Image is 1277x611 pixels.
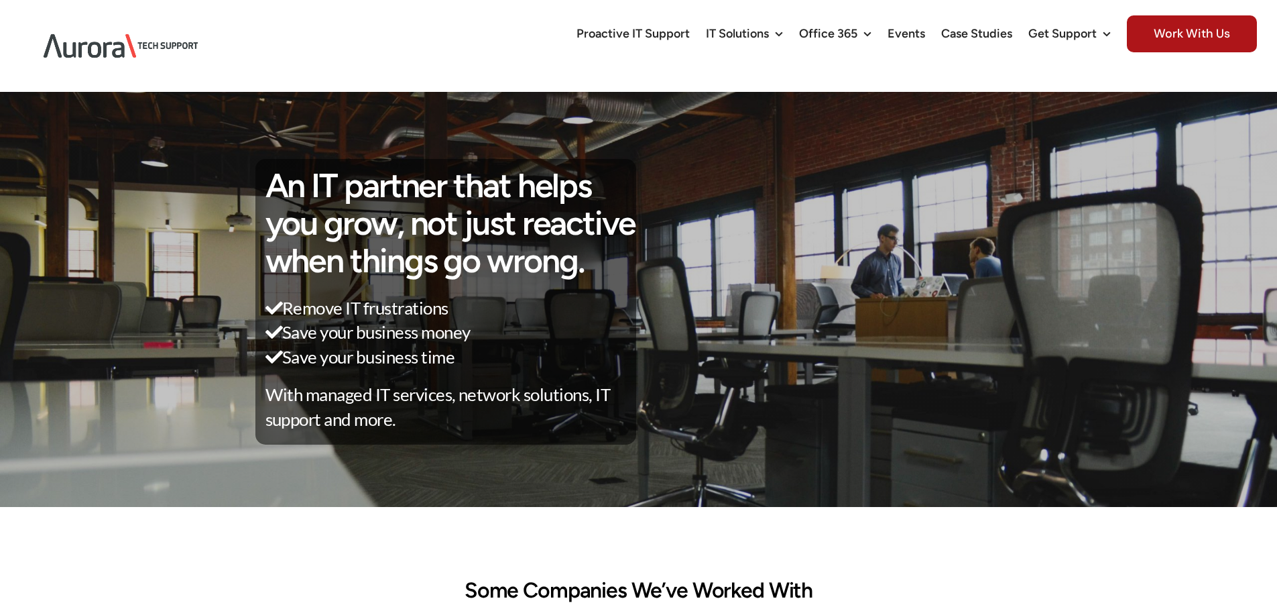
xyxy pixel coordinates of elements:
[888,27,925,40] span: Events
[265,167,637,280] h1: An IT partner that helps you grow, not just reactive when things go wrong.
[269,578,1007,602] h2: Some Companies We’ve Worked With
[265,296,637,369] p: Remove IT frustrations Save your business money Save your business time
[706,27,769,40] span: IT Solutions
[20,11,221,81] img: Aurora Tech Support Logo
[265,382,637,431] p: With managed IT services, network solutions, IT support and more.
[799,27,857,40] span: Office 365
[576,27,690,40] span: Proactive IT Support
[1127,15,1257,52] span: Work With Us
[1028,27,1097,40] span: Get Support
[941,27,1012,40] span: Case Studies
